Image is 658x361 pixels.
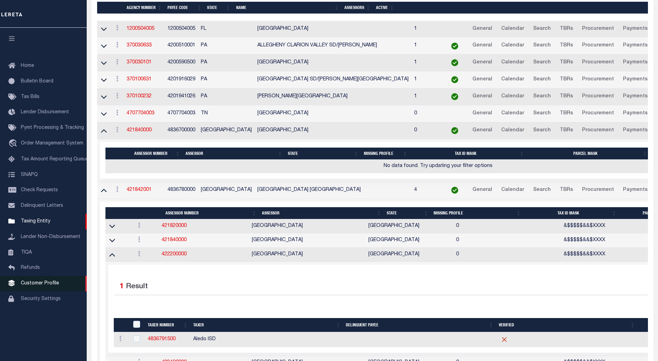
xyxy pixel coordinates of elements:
[411,54,443,71] td: 1
[498,57,527,68] a: Calendar
[204,2,233,14] th: State: activate to sort column ascending
[165,21,198,38] td: 1200504005
[148,337,176,342] a: 4836791500
[120,283,124,290] span: 1
[21,110,69,115] span: Lender Disbursement
[620,74,651,85] a: Payments
[198,21,255,38] td: FL
[165,88,198,105] td: 4201941026
[498,24,527,35] a: Calendar
[469,24,495,35] a: General
[285,148,361,160] th: State: activate to sort column ascending
[620,24,651,35] a: Payments
[21,250,32,255] span: TIQA
[255,71,411,88] td: [GEOGRAPHIC_DATA] SD/[PERSON_NAME][GEOGRAPHIC_DATA]
[21,63,34,68] span: Home
[165,105,198,122] td: 4707704003
[579,91,617,102] a: Procurement
[579,185,617,196] a: Procurement
[21,188,58,193] span: Check Requests
[255,122,411,139] td: [GEOGRAPHIC_DATA]
[579,125,617,136] a: Procurement
[451,187,458,194] img: check-icon-green.svg
[469,108,495,119] a: General
[21,281,59,286] span: Customer Profile
[469,91,495,102] a: General
[620,91,651,102] a: Payments
[527,148,650,160] th: Parcel Mask: activate to sort column ascending
[620,57,651,68] a: Payments
[453,248,540,262] td: 0
[21,297,61,301] span: Security Settings
[255,21,411,38] td: [GEOGRAPHIC_DATA]
[366,248,453,262] td: [GEOGRAPHIC_DATA]
[255,88,411,105] td: [PERSON_NAME][GEOGRAPHIC_DATA]
[557,185,576,196] a: TBRs
[233,2,342,14] th: Name: activate to sort column ascending
[564,252,605,257] span: &$$$$$&&$XXXX
[530,91,554,102] a: Search
[530,108,554,119] a: Search
[165,37,198,54] td: 4200510001
[342,2,373,14] th: Assessors: activate to sort column ascending
[249,234,366,248] td: [GEOGRAPHIC_DATA]
[620,125,651,136] a: Payments
[564,238,605,243] span: &$$$$$&&$XXXX
[498,125,527,136] a: Calendar
[411,21,443,38] td: 1
[498,91,527,102] a: Calendar
[469,125,495,136] a: General
[162,252,187,257] a: 422200000
[183,148,285,160] th: Assessor: activate to sort column ascending
[530,185,554,196] a: Search
[249,248,366,262] td: [GEOGRAPHIC_DATA]
[431,207,523,219] th: Missing Profile: activate to sort column ascending
[165,182,198,199] td: 4836780000
[366,234,453,248] td: [GEOGRAPHIC_DATA]
[496,318,638,332] th: Verified: activate to sort column ascending
[451,76,458,83] img: check-icon-green.svg
[411,122,443,139] td: 0
[523,207,619,219] th: Tax ID Mask: activate to sort column ascending
[557,108,576,119] a: TBRs
[530,74,554,85] a: Search
[21,141,83,146] span: Order Management System
[530,125,554,136] a: Search
[557,91,576,102] a: TBRs
[411,105,443,122] td: 0
[469,57,495,68] a: General
[259,207,384,219] th: Assessor: activate to sort column ascending
[620,40,651,51] a: Payments
[165,71,198,88] td: 4201916029
[165,122,198,139] td: 4836700000
[198,105,255,122] td: TN
[579,40,617,51] a: Procurement
[190,318,343,332] th: Taxer: activate to sort column ascending
[8,139,19,148] i: travel_explore
[469,40,495,51] a: General
[451,93,458,100] img: check-icon-green.svg
[165,2,204,14] th: Payee Code: activate to sort column ascending
[373,2,397,14] th: Active: activate to sort column ascending
[21,157,88,162] span: Tax Amount Reporting Queue
[127,94,152,99] a: 370100232
[530,24,554,35] a: Search
[190,332,343,347] td: Aledo ISD
[579,108,617,119] a: Procurement
[21,265,40,270] span: Refunds
[530,40,554,51] a: Search
[21,125,84,130] span: Pymt Processing & Tracking
[453,219,540,234] td: 0
[127,187,152,192] a: 421842001
[530,57,554,68] a: Search
[343,318,496,332] th: Delinquent Payee: activate to sort column ascending
[411,182,443,199] td: 4
[620,185,651,196] a: Payments
[557,57,576,68] a: TBRs
[198,182,255,199] td: [GEOGRAPHIC_DATA]
[579,74,617,85] a: Procurement
[255,182,411,199] td: [GEOGRAPHIC_DATA] [GEOGRAPHIC_DATA]
[557,74,576,85] a: TBRs
[21,172,38,177] span: SNAPQ
[453,234,540,248] td: 0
